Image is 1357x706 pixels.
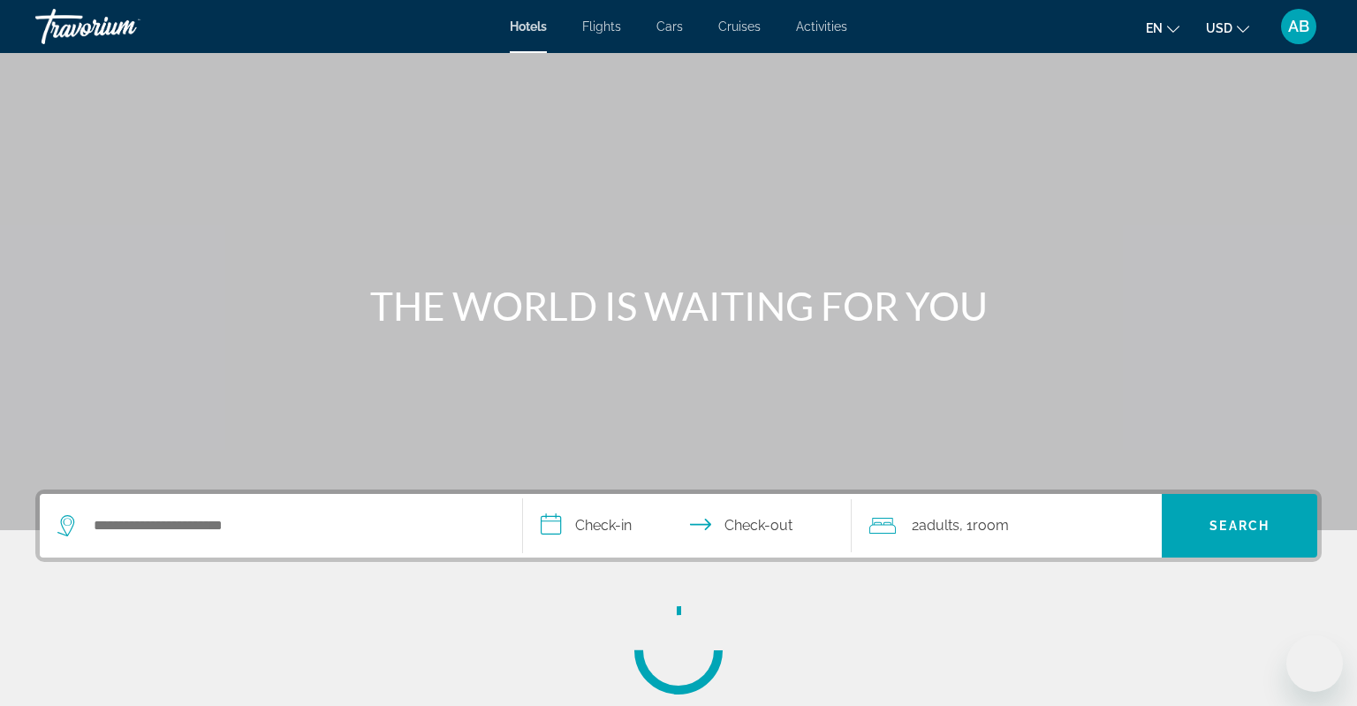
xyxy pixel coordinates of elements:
[919,517,959,534] span: Adults
[1206,15,1249,41] button: Change currency
[510,19,547,34] a: Hotels
[92,512,496,539] input: Search hotel destination
[796,19,847,34] a: Activities
[718,19,761,34] a: Cruises
[1288,18,1309,35] span: AB
[1146,15,1179,41] button: Change language
[1209,519,1270,533] span: Search
[912,513,959,538] span: 2
[35,4,212,49] a: Travorium
[1286,635,1343,692] iframe: Кнопка запуска окна обмена сообщениями
[1276,8,1322,45] button: User Menu
[1162,494,1317,558] button: Search
[973,517,1009,534] span: Room
[1206,21,1232,35] span: USD
[1146,21,1163,35] span: en
[852,494,1163,558] button: Travelers: 2 adults, 0 children
[656,19,683,34] a: Cars
[582,19,621,34] a: Flights
[347,283,1010,329] h1: THE WORLD IS WAITING FOR YOU
[40,494,1317,558] div: Search widget
[959,513,1009,538] span: , 1
[523,494,852,558] button: Select check in and out date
